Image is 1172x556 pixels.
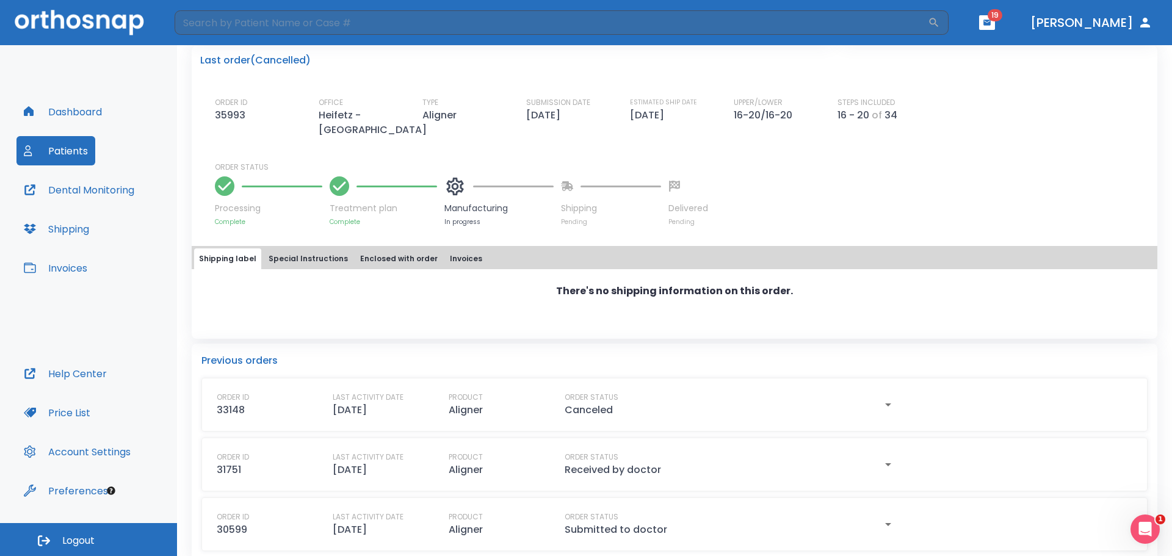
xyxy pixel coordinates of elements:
[422,97,438,108] p: TYPE
[445,248,487,269] button: Invoices
[444,217,554,226] p: In progress
[333,511,403,522] p: LAST ACTIVITY DATE
[333,522,367,537] p: [DATE]
[330,217,437,226] p: Complete
[15,10,144,35] img: Orthosnap
[630,108,669,123] p: [DATE]
[16,437,138,466] button: Account Settings
[449,463,483,477] p: Aligner
[16,398,98,427] button: Price List
[16,97,109,126] button: Dashboard
[565,522,667,537] p: Submitted to doctor
[630,97,697,108] p: ESTIMATED SHIP DATE
[1156,514,1165,524] span: 1
[201,353,1148,368] p: Previous orders
[449,522,483,537] p: Aligner
[837,97,895,108] p: STEPS INCLUDED
[16,359,114,388] button: Help Center
[215,162,1149,173] p: ORDER STATUS
[561,202,661,215] p: Shipping
[1025,12,1157,34] button: [PERSON_NAME]
[215,202,322,215] p: Processing
[200,53,311,68] p: Last order(Cancelled)
[884,108,897,123] p: 34
[449,511,483,522] p: PRODUCT
[319,108,432,137] p: Heifetz - [GEOGRAPHIC_DATA]
[175,10,928,35] input: Search by Patient Name or Case #
[565,452,618,463] p: ORDER STATUS
[16,253,95,283] button: Invoices
[449,403,483,417] p: Aligner
[333,403,367,417] p: [DATE]
[333,392,403,403] p: LAST ACTIVITY DATE
[217,522,247,537] p: 30599
[319,97,343,108] p: OFFICE
[734,97,783,108] p: UPPER/LOWER
[215,97,247,108] p: ORDER ID
[264,248,353,269] button: Special Instructions
[561,217,661,226] p: Pending
[565,403,613,417] p: Canceled
[837,108,869,123] p: 16 - 20
[16,175,142,204] button: Dental Monitoring
[194,248,1155,269] div: tabs
[668,217,708,226] p: Pending
[217,463,241,477] p: 31751
[355,248,443,269] button: Enclosed with order
[16,476,115,505] button: Preferences
[333,463,367,477] p: [DATE]
[422,108,461,123] p: Aligner
[333,452,403,463] p: LAST ACTIVITY DATE
[16,214,96,244] button: Shipping
[330,202,437,215] p: Treatment plan
[215,108,250,123] p: 35993
[444,202,554,215] p: Manufacturing
[217,452,249,463] p: ORDER ID
[556,284,793,298] p: There's no shipping information on this order.
[215,217,322,226] p: Complete
[62,534,95,547] span: Logout
[565,392,618,403] p: ORDER STATUS
[449,452,483,463] p: PRODUCT
[194,248,261,269] button: Shipping label
[526,97,590,108] p: SUBMISSION DATE
[565,511,618,522] p: ORDER STATUS
[526,108,565,123] p: [DATE]
[106,485,117,496] div: Tooltip anchor
[668,202,708,215] p: Delivered
[217,403,245,417] p: 33148
[16,136,95,165] button: Patients
[565,463,661,477] p: Received by doctor
[988,9,1002,21] span: 19
[217,511,249,522] p: ORDER ID
[449,392,483,403] p: PRODUCT
[1130,514,1160,544] iframe: Intercom live chat
[734,108,797,123] p: 16-20/16-20
[217,392,249,403] p: ORDER ID
[872,108,882,123] p: of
